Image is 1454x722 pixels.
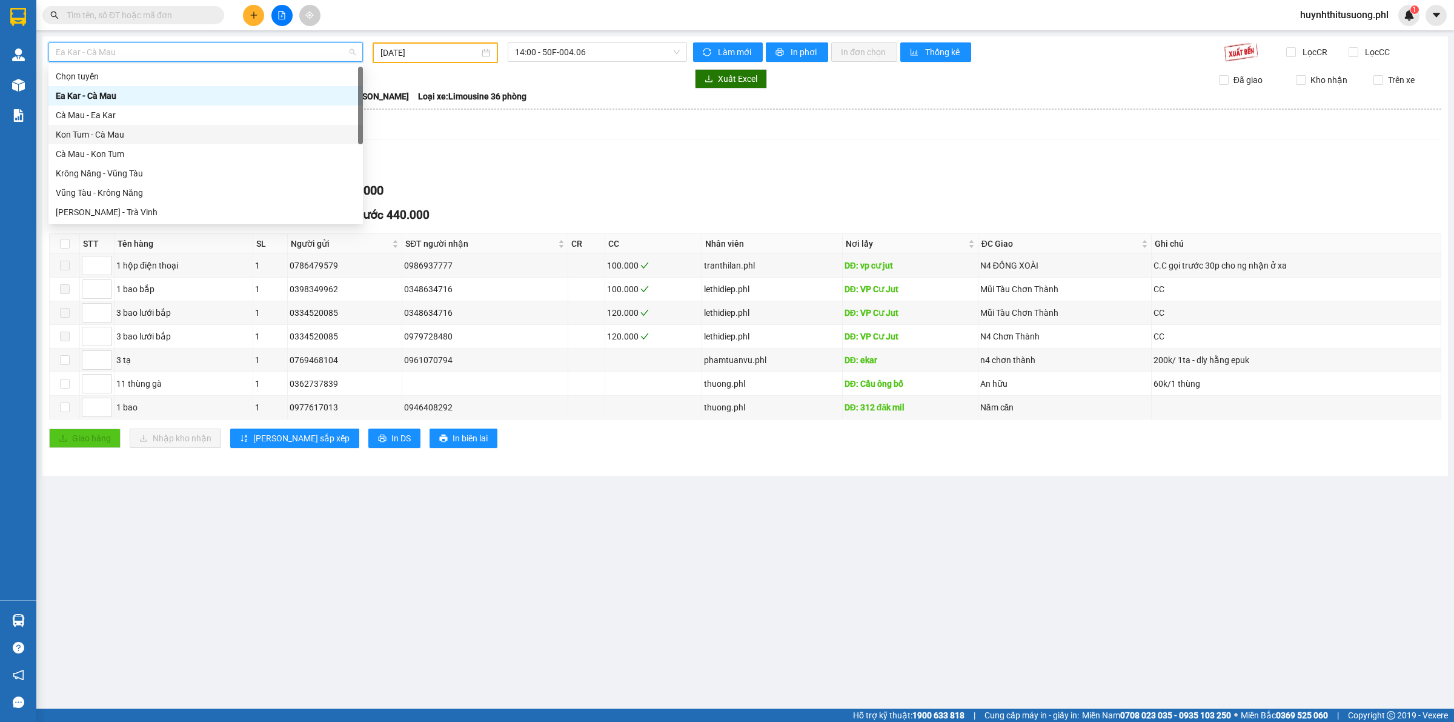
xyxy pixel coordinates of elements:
[607,259,700,272] div: 100.000
[291,237,390,250] span: Người gửi
[1241,709,1328,722] span: Miền Bắc
[50,11,59,19] span: search
[845,282,976,296] div: DĐ: VP Cư Jut
[568,234,605,254] th: CR
[705,75,713,84] span: download
[1154,306,1439,319] div: CC
[846,237,966,250] span: Nơi lấy
[980,401,1149,414] div: Năm căn
[255,377,285,390] div: 1
[695,69,767,89] button: downloadXuất Excel
[56,186,356,199] div: Vũng Tàu - Krông Năng
[640,261,649,270] span: check
[56,206,356,219] div: [PERSON_NAME] - Trà Vinh
[1276,710,1328,720] strong: 0369 525 060
[243,5,264,26] button: plus
[290,377,400,390] div: 0362737839
[277,11,286,19] span: file-add
[702,234,843,254] th: Nhân viên
[290,306,400,319] div: 0334520085
[255,282,285,296] div: 1
[984,709,1079,722] span: Cung cấp máy in - giấy in:
[271,5,293,26] button: file-add
[607,282,700,296] div: 100.000
[380,46,479,59] input: 13/08/2025
[404,259,566,272] div: 0986937777
[56,70,356,83] div: Chọn tuyến
[290,259,400,272] div: 0786479579
[368,429,420,448] button: printerIn DS
[290,401,400,414] div: 0977617013
[853,709,964,722] span: Hỗ trợ kỹ thuật:
[1152,234,1441,254] th: Ghi chú
[1154,330,1439,343] div: CC
[402,278,568,301] td: 0348634716
[116,306,251,319] div: 3 bao lưới bắp
[418,90,526,103] span: Loại xe: Limousine 36 phòng
[48,86,363,105] div: Ea Kar - Cà Mau
[404,282,566,296] div: 0348634716
[1234,713,1238,718] span: ⚪️
[704,377,840,390] div: thuong.phl
[56,128,356,141] div: Kon Tum - Cà Mau
[703,48,713,58] span: sync
[255,330,285,343] div: 1
[67,8,210,22] input: Tìm tên, số ĐT hoặc mã đơn
[1120,710,1231,720] strong: 0708 023 035 - 0935 103 250
[130,429,221,448] button: downloadNhập kho nhận
[327,208,430,222] span: Tổng cước 440.000
[980,282,1149,296] div: Mũi Tàu Chơn Thành
[402,254,568,278] td: 0986937777
[704,259,840,272] div: tranthilan.phl
[718,45,753,59] span: Làm mới
[980,259,1149,272] div: N4 ĐỒNG XOÀI
[115,234,253,254] th: Tên hàng
[704,306,840,319] div: lethidiep.phl
[980,330,1149,343] div: N4 Chơn Thành
[253,432,350,445] span: [PERSON_NAME] sắp xếp
[605,234,702,254] th: CC
[900,42,971,62] button: bar-chartThống kê
[1412,5,1416,14] span: 1
[1082,709,1231,722] span: Miền Nam
[766,42,828,62] button: printerIn phơi
[1154,282,1439,296] div: CC
[12,109,25,122] img: solution-icon
[299,5,320,26] button: aim
[981,237,1139,250] span: ĐC Giao
[13,697,24,708] span: message
[912,710,964,720] strong: 1900 633 818
[718,72,757,85] span: Xuất Excel
[56,147,356,161] div: Cà Mau - Kon Tum
[1306,73,1352,87] span: Kho nhận
[1290,7,1398,22] span: huynhthitusuong.phl
[378,434,387,444] span: printer
[1383,73,1419,87] span: Trên xe
[240,434,248,444] span: sort-ascending
[56,109,356,122] div: Cà Mau - Ea Kar
[1224,42,1258,62] img: 9k=
[391,432,411,445] span: In DS
[845,401,976,414] div: DĐ: 312 đăk mil
[925,45,961,59] span: Thống kê
[402,325,568,349] td: 0979728480
[845,377,976,390] div: DĐ: Cầu ông bố
[1154,377,1439,390] div: 60k/1 thùng
[430,429,497,448] button: printerIn biên lai
[250,11,258,19] span: plus
[704,401,840,414] div: thuong.phl
[290,353,400,367] div: 0769468104
[116,401,251,414] div: 1 bao
[10,8,26,26] img: logo-vxr
[1298,45,1329,59] span: Lọc CR
[116,353,251,367] div: 3 tạ
[607,330,700,343] div: 120.000
[404,306,566,319] div: 0348634716
[845,353,976,367] div: DĐ: ekar
[439,434,448,444] span: printer
[290,330,400,343] div: 0334520085
[116,282,251,296] div: 1 bao bắp
[48,67,363,86] div: Chọn tuyến
[640,309,649,317] span: check
[1410,5,1419,14] sup: 1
